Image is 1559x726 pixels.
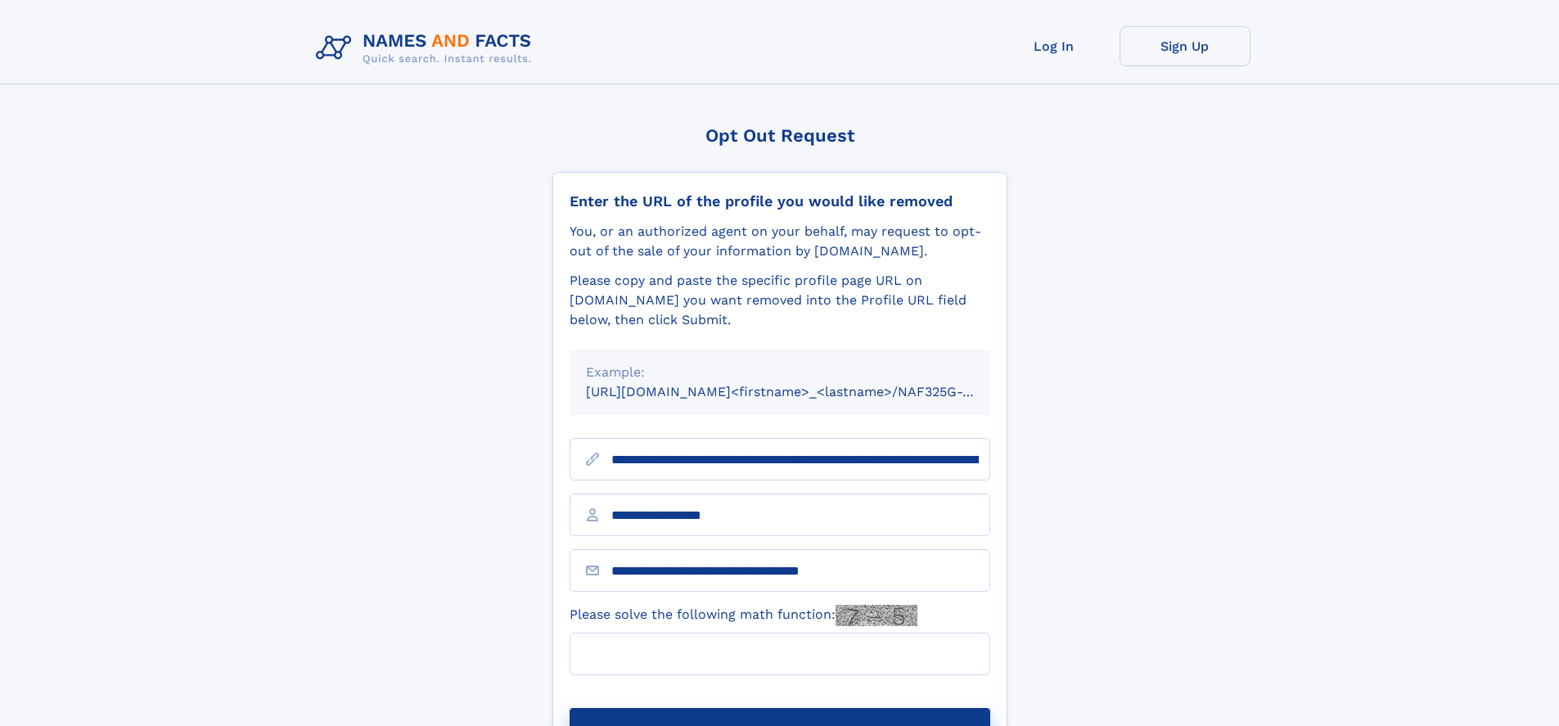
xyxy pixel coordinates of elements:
[552,125,1007,146] div: Opt Out Request
[1120,26,1250,66] a: Sign Up
[586,384,1021,399] small: [URL][DOMAIN_NAME]<firstname>_<lastname>/NAF325G-xxxxxxxx
[586,363,974,382] div: Example:
[570,192,990,210] div: Enter the URL of the profile you would like removed
[570,605,917,626] label: Please solve the following math function:
[989,26,1120,66] a: Log In
[570,222,990,261] div: You, or an authorized agent on your behalf, may request to opt-out of the sale of your informatio...
[309,26,545,70] img: Logo Names and Facts
[570,271,990,330] div: Please copy and paste the specific profile page URL on [DOMAIN_NAME] you want removed into the Pr...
